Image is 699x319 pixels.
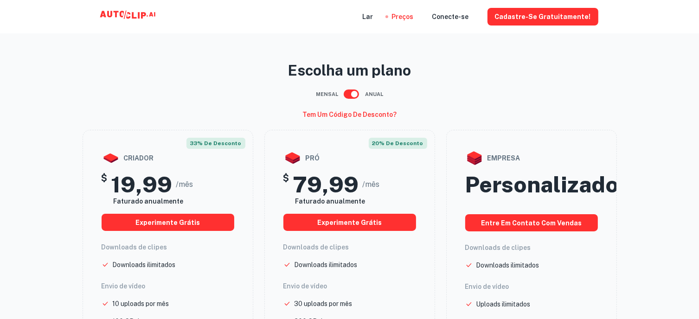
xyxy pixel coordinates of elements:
[288,62,411,79] font: Escolha um plano
[432,13,469,21] font: Conecte-se
[476,300,531,308] font: Uploads ilimitados
[487,154,520,162] font: empresa
[102,214,234,231] button: Experimente grátis
[102,243,167,251] font: Downloads de clipes
[392,13,414,21] font: Preços
[306,154,320,162] font: pró
[316,91,338,97] font: Mensal
[113,198,183,205] font: Faturado anualmente
[481,219,582,227] font: Entre em contato com vendas
[135,219,200,226] font: Experimente grátis
[113,300,169,307] font: 10 uploads por mês
[363,180,380,189] font: /mês
[487,8,598,25] button: Cadastre-se gratuitamente!
[317,219,382,226] font: Experimente grátis
[302,111,397,118] font: Tem um código de desconto?
[295,300,353,307] font: 30 uploads por mês
[465,171,619,198] font: Personalizado
[190,140,242,147] font: 33% de desconto
[176,180,193,189] font: /mês
[102,172,108,184] font: $
[476,262,539,269] font: Downloads ilimitados
[299,107,400,122] button: Tem um código de desconto?
[465,214,598,231] button: Entre em contato com vendas
[283,172,289,184] font: $
[295,261,358,268] font: Downloads ilimitados
[124,154,154,162] font: criador
[293,171,359,198] font: 79,99
[465,244,531,251] font: Downloads de clipes
[283,214,416,231] button: Experimente grátis
[102,282,146,290] font: Envio de vídeo
[283,243,349,251] font: Downloads de clipes
[495,13,591,21] font: Cadastre-se gratuitamente!
[372,140,423,147] font: 20% de desconto
[113,261,176,268] font: Downloads ilimitados
[363,13,373,21] font: Lar
[111,171,173,198] font: 19,99
[295,198,365,205] font: Faturado anualmente
[365,91,383,97] font: Anual
[465,283,509,290] font: Envio de vídeo
[283,282,327,290] font: Envio de vídeo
